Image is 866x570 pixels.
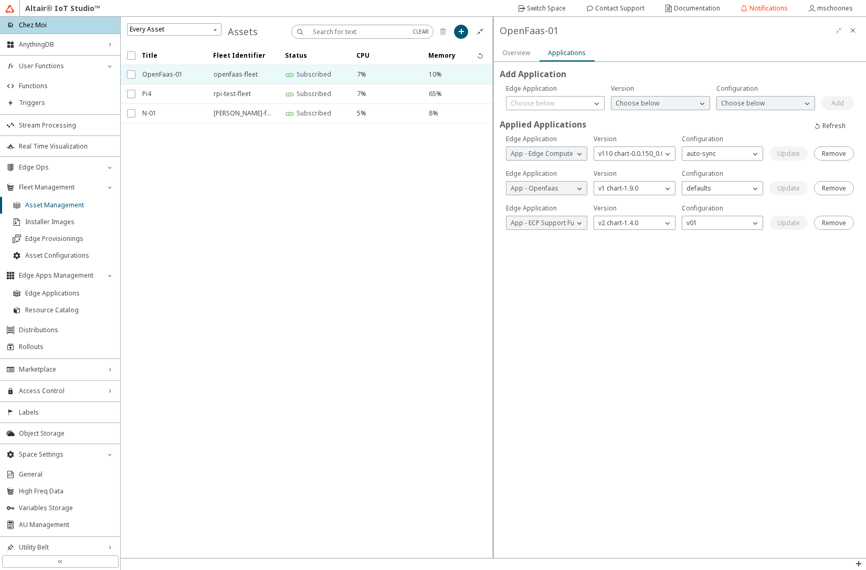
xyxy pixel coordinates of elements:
[19,183,101,192] span: Fleet Management
[19,82,114,90] span: Functions
[19,121,114,130] span: Stream Processing
[19,142,114,151] span: Real Time Visualization
[19,343,114,351] span: Rollouts
[454,25,468,39] unity-button: New Asset
[19,20,47,29] p: Chez Moi
[19,470,114,479] span: General
[19,62,101,70] span: User Functions
[19,408,114,417] span: Labels
[19,99,114,107] span: Triggers
[19,504,114,512] span: Variables Storage
[19,387,101,395] span: Access Control
[19,487,114,495] span: High Freq Data
[19,429,114,438] span: Object Storage
[130,23,164,36] div: Every Asset
[25,289,114,298] span: Edge Applications
[19,521,114,529] span: AU Management
[500,68,860,84] unity-typography: Add Application
[19,543,101,552] span: Utility Belt
[436,25,450,39] unity-button: Delete
[19,450,101,459] span: Space Settings
[25,218,114,226] span: Installer Images
[19,365,101,374] span: Marketplace
[19,163,101,172] span: Edge Ops
[297,65,331,84] unity-typography: Subscribed
[25,201,114,209] span: Asset Management
[500,119,860,134] unity-typography: Applied Applications
[19,326,114,334] span: Distributions
[25,235,114,243] span: Edge Provisionings
[297,104,331,123] unity-typography: Subscribed
[297,85,331,103] unity-typography: Subscribed
[25,251,114,260] span: Asset Configurations
[25,306,114,314] span: Resource Catalog
[19,271,101,280] span: Edge Apps Management
[19,40,101,49] span: AnythingDB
